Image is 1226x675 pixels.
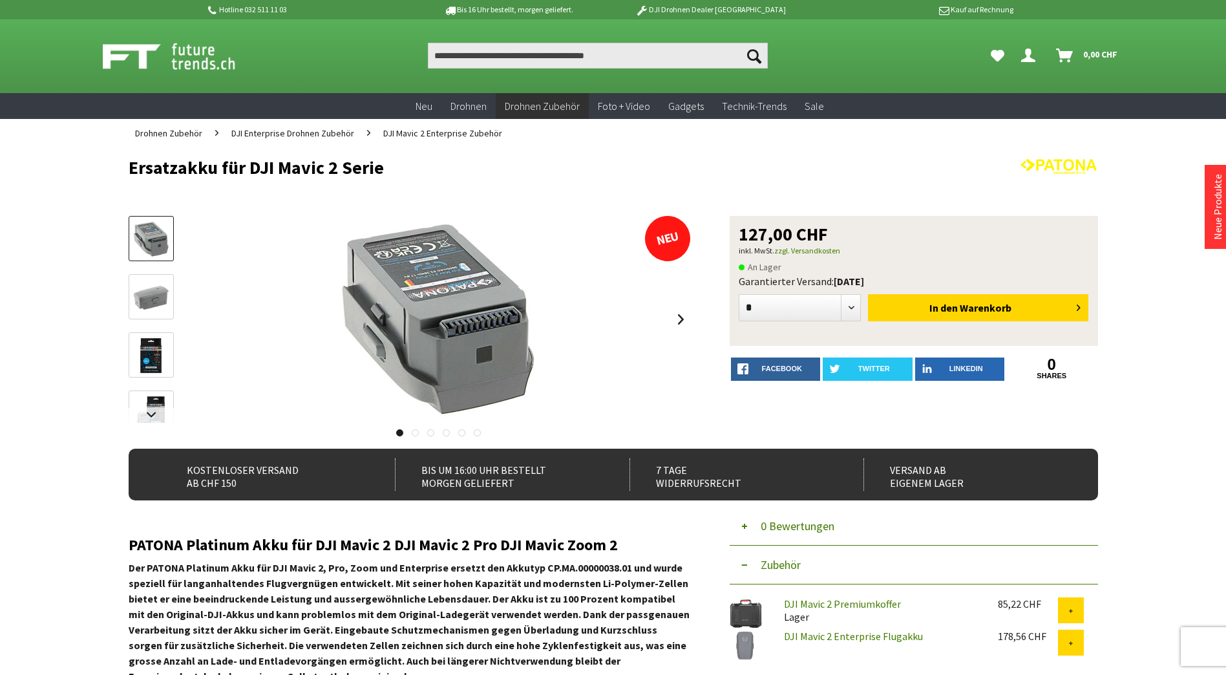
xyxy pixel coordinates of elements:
a: Neu [407,93,441,120]
a: facebook [731,358,821,381]
h2: PATONA Platinum Akku für DJI Mavic 2 DJI Mavic 2 Pro DJI Mavic Zoom 2 [129,537,691,553]
a: zzgl. Versandkosten [774,246,840,255]
a: Drohnen Zubehör [496,93,589,120]
img: Vorschau: Ersatzakku für DJI Mavic 2 Serie [132,220,170,257]
input: Produkt, Marke, Kategorie, EAN, Artikelnummer… [428,43,768,69]
span: Drohnen Zubehör [135,127,202,139]
p: Kauf auf Rechnung [812,2,1013,17]
a: twitter [823,358,913,381]
button: 0 Bewertungen [730,507,1098,546]
img: Shop Futuretrends - zur Startseite wechseln [103,40,264,72]
button: Zubehör [730,546,1098,584]
p: Hotline 032 511 11 03 [206,2,408,17]
a: DJI Enterprise Drohnen Zubehör [225,119,361,147]
img: Ersatzakku für DJI Mavic 2 Serie [334,216,543,423]
a: DJI Mavic 2 Enterprise Zubehör [377,119,509,147]
img: DJI Mavic 2 Enterprise Flugakku [730,630,762,662]
a: LinkedIn [915,358,1005,381]
a: Drohnen Zubehör [129,119,209,147]
a: Warenkorb [1051,43,1124,69]
div: Kostenloser Versand ab CHF 150 [161,458,367,491]
span: DJI Mavic 2 Enterprise Zubehör [383,127,502,139]
a: 0 [1007,358,1097,372]
div: Garantierter Versand: [739,275,1089,288]
a: Drohnen [441,93,496,120]
a: DJI Mavic 2 Premiumkoffer [784,597,901,610]
span: Drohnen Zubehör [505,100,580,112]
a: Foto + Video [589,93,659,120]
span: Neu [416,100,432,112]
span: An Lager [739,259,781,275]
span: 0,00 CHF [1083,44,1117,65]
a: Meine Favoriten [984,43,1011,69]
div: 178,56 CHF [998,630,1058,643]
a: shares [1007,372,1097,380]
p: inkl. MwSt. [739,243,1089,259]
img: DJI Mavic 2 Premiumkoffer [730,597,762,630]
span: LinkedIn [949,365,983,372]
div: Versand ab eigenem Lager [863,458,1070,491]
button: In den Warenkorb [868,294,1088,321]
a: Sale [796,93,833,120]
span: Warenkorb [960,301,1011,314]
span: Gadgets [668,100,704,112]
div: 85,22 CHF [998,597,1058,610]
button: Suchen [741,43,768,69]
div: 7 Tage Widerrufsrecht [629,458,836,491]
span: twitter [858,365,890,372]
span: Technik-Trends [722,100,787,112]
span: Foto + Video [598,100,650,112]
a: DJI Mavic 2 Enterprise Flugakku [784,630,923,643]
div: Lager [774,597,988,623]
a: Neue Produkte [1211,174,1224,240]
span: In den [929,301,958,314]
span: Sale [805,100,824,112]
p: DJI Drohnen Dealer [GEOGRAPHIC_DATA] [609,2,811,17]
a: Dein Konto [1016,43,1046,69]
span: DJI Enterprise Drohnen Zubehör [231,127,354,139]
span: 127,00 CHF [739,225,828,243]
div: Bis um 16:00 Uhr bestellt Morgen geliefert [395,458,601,491]
span: facebook [762,365,802,372]
b: [DATE] [834,275,864,288]
img: Patona [1020,158,1098,175]
span: Drohnen [450,100,487,112]
h1: Ersatzakku für DJI Mavic 2 Serie [129,158,904,177]
a: Technik-Trends [713,93,796,120]
p: Bis 16 Uhr bestellt, morgen geliefert. [408,2,609,17]
a: Gadgets [659,93,713,120]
